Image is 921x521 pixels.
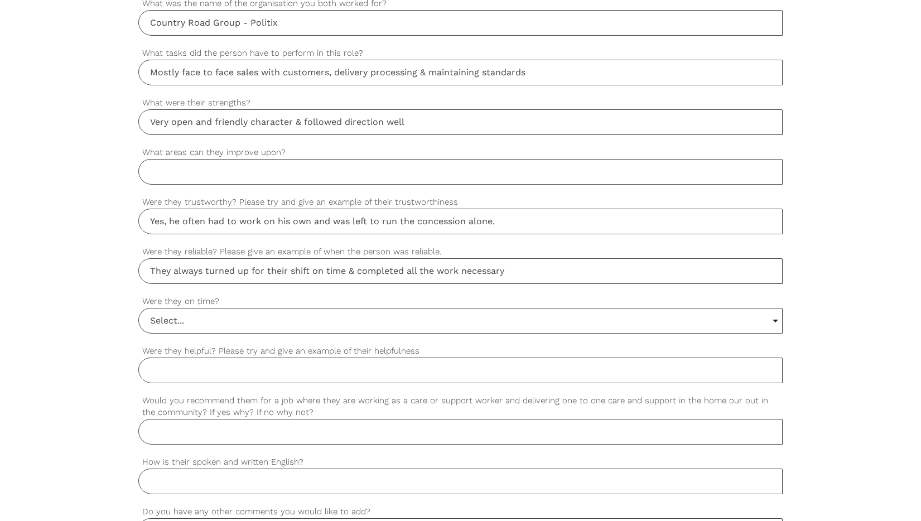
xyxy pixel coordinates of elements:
label: Were they helpful? Please try and give an example of their helpfulness [138,345,783,358]
label: Were they on time? [138,295,783,308]
label: What were their strengths? [138,97,783,109]
label: How is their spoken and written English? [138,456,783,469]
label: What areas can they improve upon? [138,146,783,159]
label: Were they trustworthy? Please try and give an example of their trustworthiness [138,196,783,209]
label: Would you recommend them for a job where they are working as a care or support worker and deliver... [138,394,783,419]
label: Do you have any other comments you would like to add? [138,505,783,518]
label: What tasks did the person have to perform in this role? [138,47,783,60]
label: Were they reliable? Please give an example of when the person was reliable. [138,245,783,258]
